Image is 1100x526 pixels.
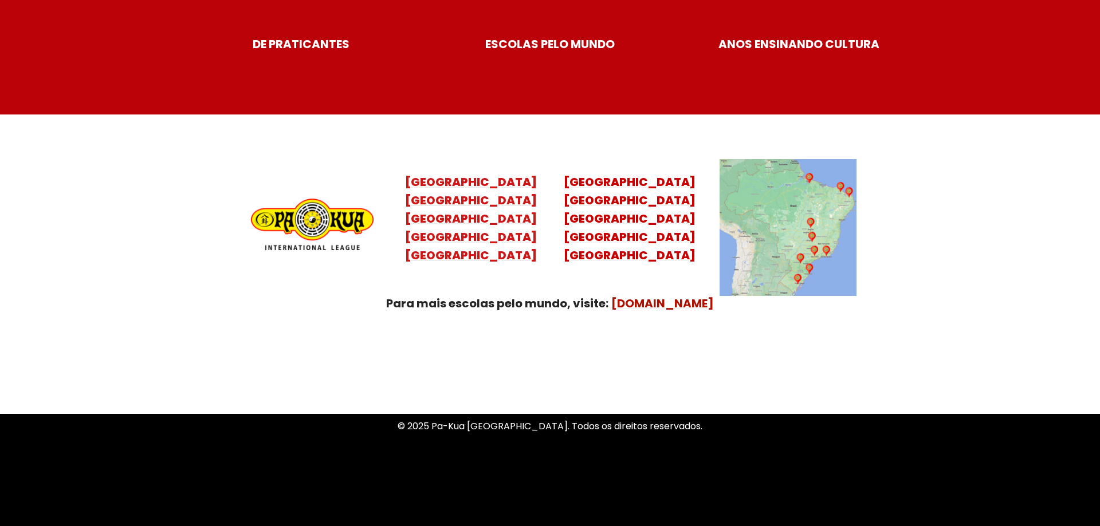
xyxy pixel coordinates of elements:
[405,174,537,263] a: [GEOGRAPHIC_DATA][GEOGRAPHIC_DATA][GEOGRAPHIC_DATA][GEOGRAPHIC_DATA][GEOGRAPHIC_DATA]
[611,295,714,311] a: [DOMAIN_NAME]
[564,211,696,263] mark: [GEOGRAPHIC_DATA] [GEOGRAPHIC_DATA] [GEOGRAPHIC_DATA]
[499,468,602,481] a: Política de Privacidade
[253,36,349,52] strong: DE PRATICANTES
[405,174,537,190] mark: [GEOGRAPHIC_DATA]
[223,418,877,434] p: © 2025 Pa-Kua [GEOGRAPHIC_DATA]. Todos os direitos reservados.
[485,36,615,52] strong: ESCOLAS PELO MUNDO
[386,295,608,311] strong: Para mais escolas pelo mundo, visite:
[564,174,696,263] a: [GEOGRAPHIC_DATA][GEOGRAPHIC_DATA][GEOGRAPHIC_DATA][GEOGRAPHIC_DATA][GEOGRAPHIC_DATA]
[718,36,879,52] strong: ANOS ENSINANDO CULTURA
[223,367,877,398] p: Uma Escola de conhecimentos orientais para toda a família. Foco, habilidade concentração, conquis...
[564,174,696,208] mark: [GEOGRAPHIC_DATA] [GEOGRAPHIC_DATA]
[405,192,537,263] mark: [GEOGRAPHIC_DATA] [GEOGRAPHIC_DATA] [GEOGRAPHIC_DATA] [GEOGRAPHIC_DATA]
